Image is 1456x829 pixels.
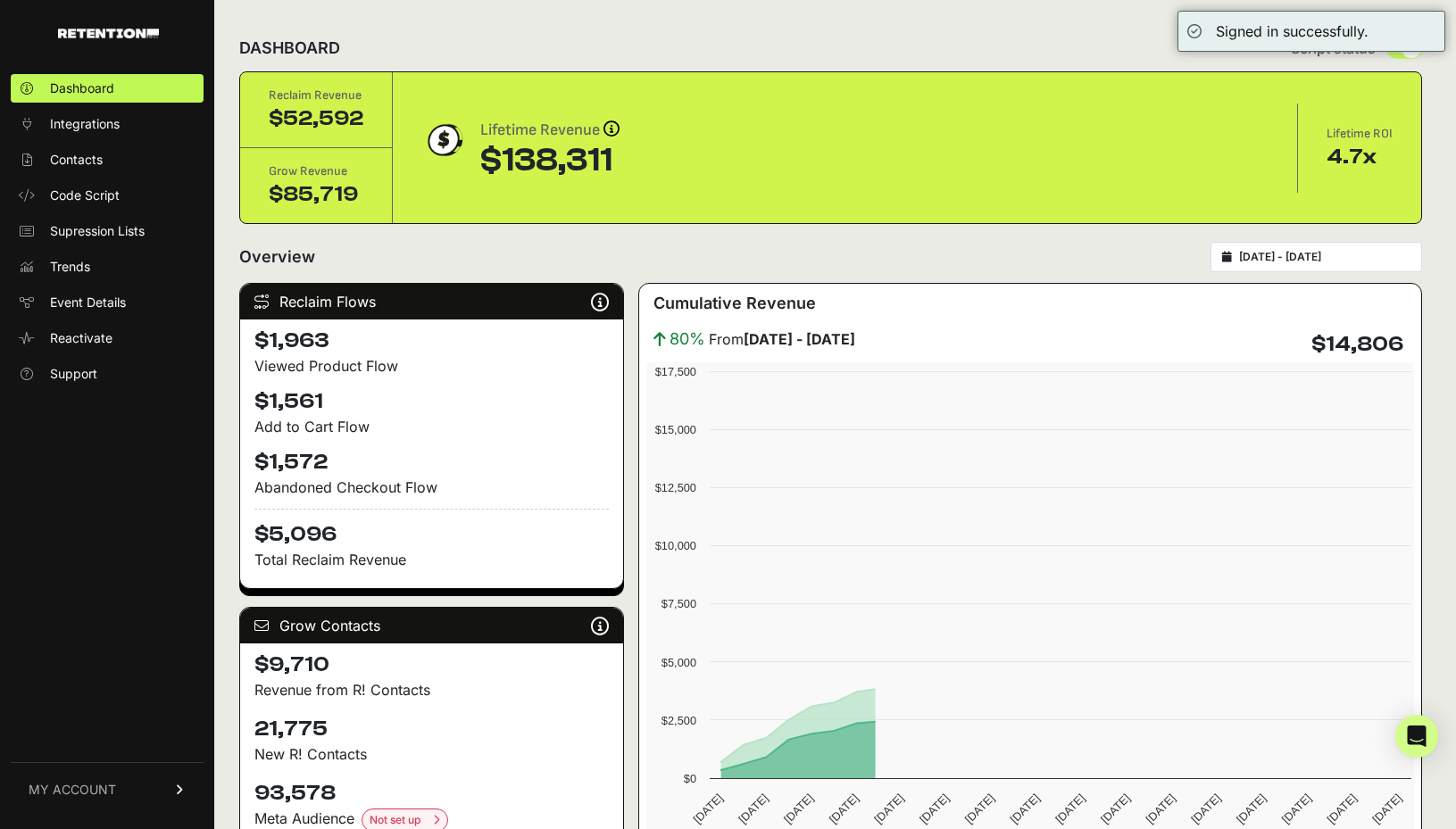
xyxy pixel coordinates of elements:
span: Supression Lists [50,222,145,240]
div: Lifetime Revenue [480,118,620,143]
a: MY ACCOUNT [11,762,204,817]
text: [DATE] [1369,792,1404,826]
text: [DATE] [1098,792,1133,826]
span: Code Script [50,187,120,204]
div: $138,311 [480,143,620,178]
text: $7,500 [661,597,696,610]
p: New R! Contacts [254,743,609,765]
text: [DATE] [1234,792,1269,826]
a: Dashboard [11,74,204,103]
img: Retention.com [58,29,159,38]
span: Contacts [50,151,103,169]
div: Abandoned Checkout Flow [254,477,609,498]
text: [DATE] [871,792,906,826]
text: [DATE] [827,792,861,826]
h4: $1,963 [254,327,609,355]
text: [DATE] [691,792,726,826]
text: [DATE] [736,792,770,826]
div: Reclaim Revenue [269,87,363,104]
div: $85,719 [269,180,363,209]
h4: $14,806 [1311,330,1403,359]
text: $5,000 [661,656,696,669]
text: [DATE] [1324,792,1359,826]
a: Event Details [11,288,204,317]
span: Support [50,365,97,383]
span: 80% [670,327,705,352]
a: Support [11,360,204,388]
div: 4.7x [1327,143,1393,171]
p: Revenue from R! Contacts [254,679,609,701]
div: Viewed Product Flow [254,355,609,377]
h3: Cumulative Revenue [653,291,816,316]
span: Reactivate [50,329,112,347]
span: MY ACCOUNT [29,781,116,799]
a: Integrations [11,110,204,138]
span: Event Details [50,294,126,311]
span: From [709,328,855,350]
span: Integrations [50,115,120,133]
text: [DATE] [962,792,997,826]
text: $17,500 [655,365,696,378]
h2: DASHBOARD [239,36,340,61]
text: [DATE] [781,792,816,826]
text: [DATE] [1279,792,1314,826]
div: Grow Revenue [269,162,363,180]
h4: $1,572 [254,448,609,477]
h4: 93,578 [254,779,609,808]
text: [DATE] [1188,792,1223,826]
a: Trends [11,253,204,281]
div: Reclaim Flows [240,284,623,319]
h4: $5,096 [254,509,609,549]
a: Code Script [11,181,204,210]
div: $52,592 [269,104,363,133]
text: [DATE] [1144,792,1178,826]
span: Dashboard [50,79,114,97]
text: $15,000 [655,423,696,436]
text: $12,500 [655,481,696,494]
text: [DATE] [917,792,952,826]
text: $0 [684,772,696,785]
a: Supression Lists [11,217,204,245]
div: Open Intercom Messenger [1395,715,1438,758]
h2: Overview [239,245,315,269]
span: Trends [50,258,90,276]
text: [DATE] [1052,792,1087,826]
a: Reactivate [11,324,204,352]
div: Grow Contacts [240,608,623,643]
div: Signed in successfully. [1216,21,1369,42]
text: [DATE] [1007,792,1042,826]
h4: $1,561 [254,387,609,416]
text: $10,000 [655,539,696,552]
div: Lifetime ROI [1327,125,1393,143]
div: Add to Cart Flow [254,416,609,437]
strong: [DATE] - [DATE] [744,330,855,348]
p: Total Reclaim Revenue [254,549,609,570]
h4: 21,775 [254,715,609,743]
h4: $9,710 [254,651,609,679]
text: $2,500 [661,714,696,727]
img: dollar-coin-05c43ed7efb7bc0c12610022525b4bbbb207c7efeef5aecc26f025e68dcafac9.png [421,118,466,162]
a: Contacts [11,145,204,174]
